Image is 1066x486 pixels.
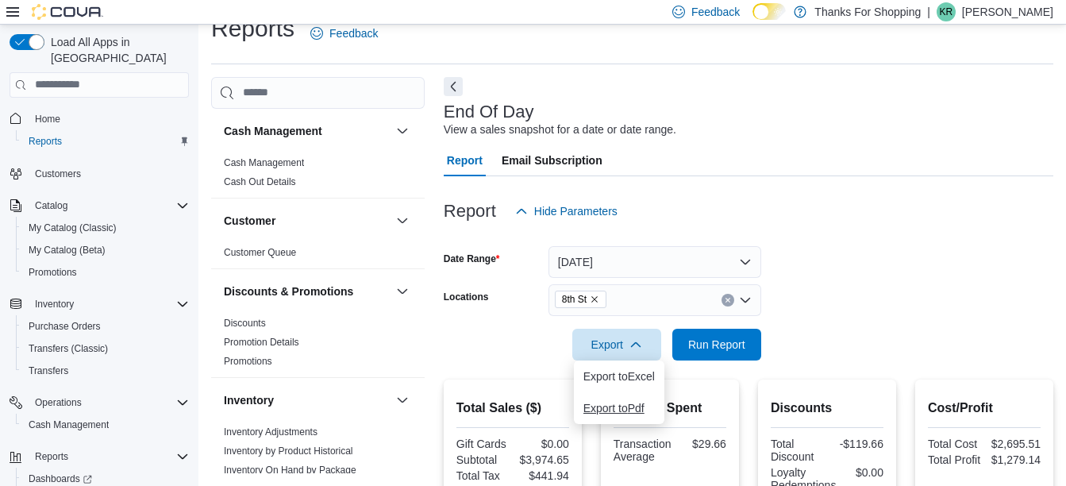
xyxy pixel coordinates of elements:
[16,239,195,261] button: My Catalog (Beta)
[3,195,195,217] button: Catalog
[548,246,761,278] button: [DATE]
[928,399,1041,418] h2: Cost/Profit
[16,261,195,283] button: Promotions
[29,295,189,314] span: Inventory
[842,466,883,479] div: $0.00
[29,109,189,129] span: Home
[29,135,62,148] span: Reports
[691,4,740,20] span: Feedback
[224,336,299,349] span: Promotion Details
[739,294,752,307] button: Open list of options
[29,447,75,466] button: Reports
[29,472,92,485] span: Dashboards
[940,2,953,21] span: KR
[29,110,67,129] a: Home
[22,415,189,434] span: Cash Management
[224,392,390,408] button: Inventory
[22,241,112,260] a: My Catalog (Beta)
[444,121,676,138] div: View a sales snapshot for a date or date range.
[614,438,672,463] div: Transaction Average
[224,318,266,329] a: Discounts
[987,438,1041,450] div: $2,695.51
[572,329,661,361] button: Export
[35,298,74,310] span: Inventory
[502,145,602,176] span: Email Subscription
[22,415,115,434] a: Cash Management
[830,438,883,450] div: -$119.66
[444,77,463,96] button: Next
[444,102,534,121] h3: End Of Day
[35,396,82,409] span: Operations
[211,243,425,268] div: Customer
[22,263,83,282] a: Promotions
[937,2,956,21] div: Kelly Reid
[22,317,189,336] span: Purchase Orders
[688,337,745,353] span: Run Report
[29,164,87,183] a: Customers
[29,295,80,314] button: Inventory
[16,130,195,152] button: Reports
[22,132,189,151] span: Reports
[22,317,107,336] a: Purchase Orders
[211,153,425,198] div: Cash Management
[224,426,317,438] a: Inventory Adjustments
[22,361,189,380] span: Transfers
[29,196,189,215] span: Catalog
[516,469,569,482] div: $441.94
[224,157,304,168] a: Cash Management
[29,342,108,355] span: Transfers (Classic)
[393,121,412,141] button: Cash Management
[22,339,189,358] span: Transfers (Classic)
[29,364,68,377] span: Transfers
[444,202,496,221] h3: Report
[35,113,60,125] span: Home
[393,391,412,410] button: Inventory
[224,176,296,187] a: Cash Out Details
[22,218,189,237] span: My Catalog (Classic)
[16,315,195,337] button: Purchase Orders
[722,294,734,307] button: Clear input
[393,282,412,301] button: Discounts & Promotions
[814,2,921,21] p: Thanks For Shopping
[224,445,353,457] a: Inventory by Product Historical
[3,293,195,315] button: Inventory
[3,391,195,414] button: Operations
[224,465,356,476] a: Inventory On Hand by Package
[29,447,189,466] span: Reports
[752,3,786,20] input: Dark Mode
[393,211,412,230] button: Customer
[224,283,390,299] button: Discounts & Promotions
[29,244,106,256] span: My Catalog (Beta)
[224,123,390,139] button: Cash Management
[224,175,296,188] span: Cash Out Details
[672,329,761,361] button: Run Report
[16,217,195,239] button: My Catalog (Classic)
[987,453,1041,466] div: $1,279.14
[962,2,1053,21] p: [PERSON_NAME]
[224,355,272,368] span: Promotions
[329,25,378,41] span: Feedback
[29,266,77,279] span: Promotions
[16,414,195,436] button: Cash Management
[22,241,189,260] span: My Catalog (Beta)
[447,145,483,176] span: Report
[3,445,195,468] button: Reports
[29,393,88,412] button: Operations
[224,213,275,229] h3: Customer
[516,438,569,450] div: $0.00
[677,438,725,450] div: $29.66
[456,399,569,418] h2: Total Sales ($)
[35,450,68,463] span: Reports
[224,464,356,476] span: Inventory On Hand by Package
[224,156,304,169] span: Cash Management
[29,196,74,215] button: Catalog
[211,314,425,377] div: Discounts & Promotions
[29,222,117,234] span: My Catalog (Classic)
[456,453,510,466] div: Subtotal
[928,453,981,466] div: Total Profit
[224,356,272,367] a: Promotions
[29,164,189,183] span: Customers
[534,203,618,219] span: Hide Parameters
